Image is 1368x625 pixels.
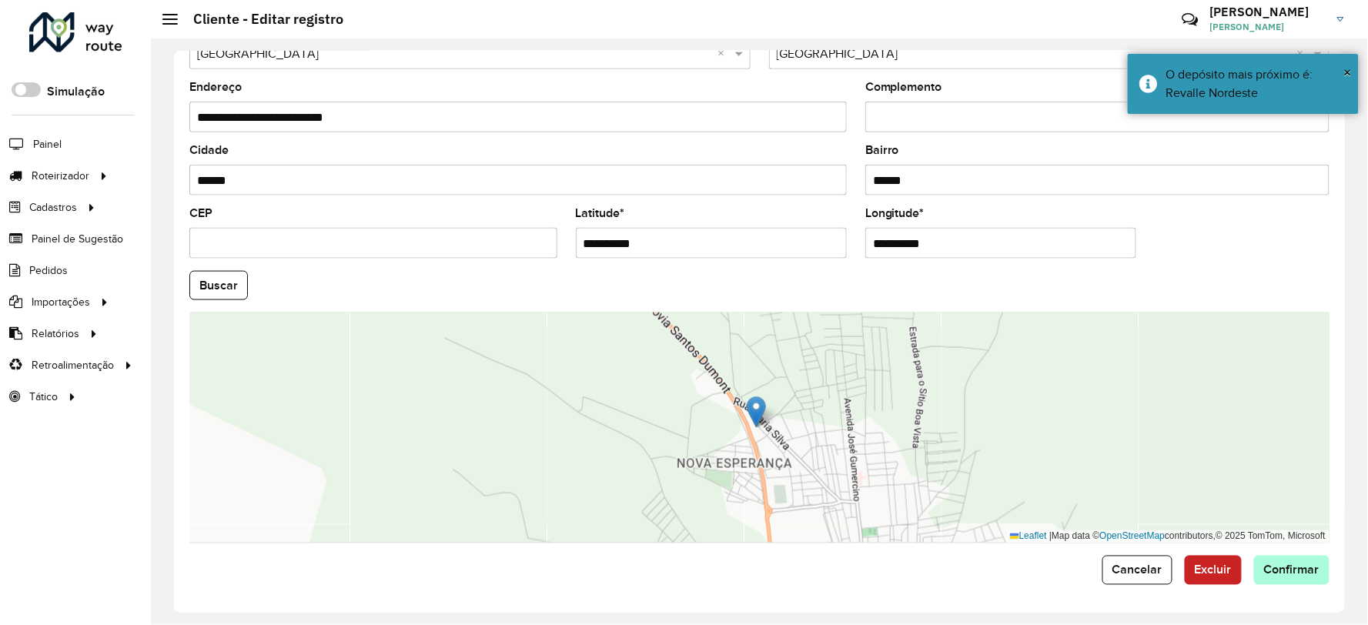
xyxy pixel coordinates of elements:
label: Complemento [865,78,942,96]
label: Longitude [865,204,925,222]
button: Buscar [189,271,248,300]
div: Map data © contributors,© 2025 TomTom, Microsoft [1006,530,1330,543]
span: Tático [29,389,58,405]
label: Bairro [865,141,899,159]
span: | [1049,531,1052,542]
a: Leaflet [1010,531,1047,542]
span: Roteirizador [32,168,89,184]
label: Simulação [47,82,105,101]
label: Latitude [576,204,625,222]
button: Cancelar [1102,556,1172,585]
a: OpenStreetMap [1100,531,1166,542]
span: Cancelar [1112,563,1162,577]
span: Clear all [718,45,731,63]
button: Excluir [1185,556,1242,585]
img: Marker [747,396,766,428]
span: Confirmar [1264,563,1320,577]
a: Contato Rápido [1173,3,1206,36]
button: Confirmar [1254,556,1330,585]
span: Relatórios [32,326,79,342]
button: Close [1344,61,1352,84]
span: Cadastros [29,199,77,216]
span: Pedidos [29,262,68,279]
label: CEP [189,204,212,222]
span: Excluir [1195,563,1232,577]
div: O depósito mais próximo é: Revalle Nordeste [1166,65,1347,102]
span: × [1344,64,1352,81]
span: Retroalimentação [32,357,114,373]
h3: [PERSON_NAME] [1210,5,1326,19]
span: Importações [32,294,90,310]
span: Painel de Sugestão [32,231,123,247]
h2: Cliente - Editar registro [178,11,343,28]
span: [PERSON_NAME] [1210,20,1326,34]
span: Painel [33,136,62,152]
label: Cidade [189,141,229,159]
label: Endereço [189,78,242,96]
